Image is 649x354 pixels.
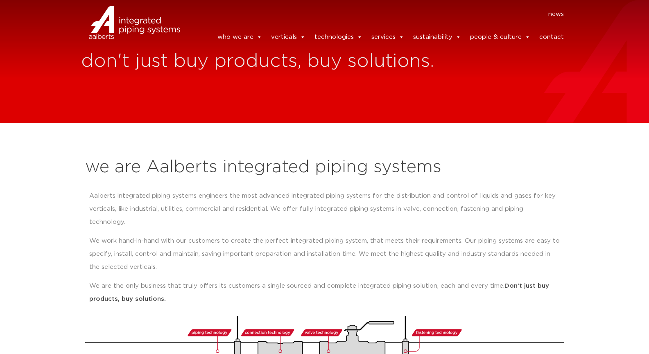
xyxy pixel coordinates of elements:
[548,8,564,21] a: news
[89,234,560,274] p: We work hand-in-hand with our customers to create the perfect integrated piping system, that meet...
[539,29,564,45] a: contact
[271,29,305,45] a: verticals
[371,29,404,45] a: services
[89,189,560,229] p: Aalberts integrated piping systems engineers the most advanced integrated piping systems for the ...
[192,8,564,21] nav: Menu
[413,29,461,45] a: sustainability
[85,158,564,177] h2: we are Aalberts integrated piping systems
[89,280,560,306] p: We are the only business that truly offers its customers a single sourced and complete integrated...
[314,29,362,45] a: technologies
[470,29,530,45] a: people & culture
[217,29,262,45] a: who we are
